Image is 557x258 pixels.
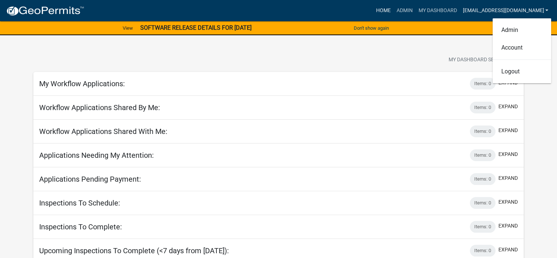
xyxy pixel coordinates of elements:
[373,4,393,18] a: Home
[498,198,518,206] button: expand
[351,22,392,34] button: Don't show again
[493,21,551,39] a: Admin
[498,103,518,110] button: expand
[120,22,136,34] a: View
[39,175,141,183] h5: Applications Pending Payment:
[470,149,495,161] div: Items: 0
[498,246,518,254] button: expand
[39,222,122,231] h5: Inspections To Complete:
[39,103,160,112] h5: Workflow Applications Shared By Me:
[498,222,518,230] button: expand
[449,56,512,65] span: My Dashboard Settings
[470,102,495,113] div: Items: 0
[493,18,551,83] div: [EMAIL_ADDRESS][DOMAIN_NAME]
[39,199,120,207] h5: Inspections To Schedule:
[39,79,125,88] h5: My Workflow Applications:
[39,127,167,136] h5: Workflow Applications Shared With Me:
[498,174,518,182] button: expand
[470,245,495,257] div: Items: 0
[39,246,229,255] h5: Upcoming Inspections To Complete (<7 days from [DATE]):
[470,173,495,185] div: Items: 0
[39,151,154,160] h5: Applications Needing My Attention:
[498,127,518,134] button: expand
[493,39,551,57] a: Account
[415,4,460,18] a: My Dashboard
[443,53,528,67] button: My Dashboard Settingssettings
[470,221,495,233] div: Items: 0
[140,24,252,31] strong: SOFTWARE RELEASE DETAILS FOR [DATE]
[470,78,495,90] div: Items: 0
[498,150,518,158] button: expand
[460,4,551,18] a: [EMAIL_ADDRESS][DOMAIN_NAME]
[493,63,551,80] a: Logout
[470,126,495,137] div: Items: 0
[393,4,415,18] a: Admin
[470,197,495,209] div: Items: 0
